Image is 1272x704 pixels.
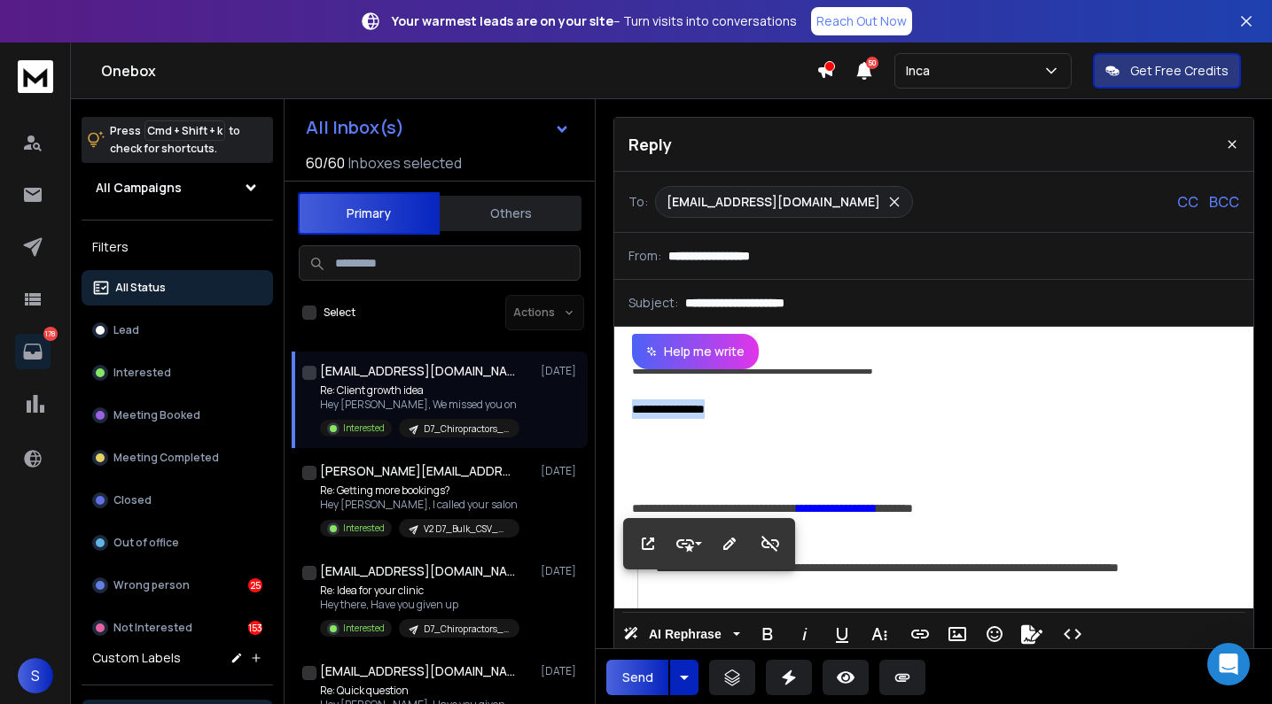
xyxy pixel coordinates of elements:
[632,334,759,369] button: Help me write
[43,327,58,341] p: 178
[978,616,1011,652] button: Emoticons
[343,622,385,635] p: Interested
[320,462,515,480] h1: [PERSON_NAME][EMAIL_ADDRESS][DOMAIN_NAME]
[866,57,878,69] span: 50
[788,616,822,652] button: Italic (⌘I)
[248,621,262,635] div: 153
[424,422,509,436] p: D7_Chiropractors_Top_100_Usa_Cities-CLEANED
[1209,191,1239,213] p: BCC
[82,398,273,433] button: Meeting Booked
[751,616,784,652] button: Bold (⌘B)
[320,562,515,580] h1: [EMAIL_ADDRESS][DOMAIN_NAME]
[424,623,509,636] p: D7_Chiropractors_Top_100_Usa_Cities-CLEANED
[320,662,515,680] h1: [EMAIL_ADDRESS][DOMAIN_NAME]
[113,408,200,422] p: Meeting Booked
[541,664,581,678] p: [DATE]
[1093,53,1241,89] button: Get Free Credits
[940,616,974,652] button: Insert Image (⌘P)
[18,658,53,693] button: S
[1177,191,1198,213] p: CC
[113,366,171,380] p: Interested
[348,152,462,174] h3: Inboxes selected
[541,564,581,578] p: [DATE]
[343,422,385,435] p: Interested
[320,584,519,598] p: Re: Idea for your clinic
[298,192,440,235] button: Primary
[144,120,225,141] span: Cmd + Shift + k
[82,170,273,205] button: All Campaigns
[82,610,273,646] button: Not Interested153
[82,525,273,561] button: Out of office
[248,578,262,592] div: 25
[110,122,240,158] p: Press to check for shortcuts.
[320,398,519,412] p: Hey [PERSON_NAME], We missed you on
[606,660,668,695] button: Send
[816,12,907,30] p: Reach Out Now
[82,440,273,476] button: Meeting Completed
[620,616,744,652] button: AI Rephrase
[667,193,880,211] p: [EMAIL_ADDRESS][DOMAIN_NAME]
[320,362,515,380] h1: [EMAIL_ADDRESS][DOMAIN_NAME]
[1056,616,1089,652] button: Code View
[82,355,273,391] button: Interested
[113,451,219,465] p: Meeting Completed
[1015,616,1049,652] button: Signature
[811,7,912,35] a: Reach Out Now
[906,62,937,80] p: Inca
[82,483,273,518] button: Closed
[320,684,519,698] p: Re: Quick question
[115,281,166,295] p: All Status
[1207,643,1250,685] div: Open Intercom Messenger
[82,313,273,348] button: Lead
[541,364,581,378] p: [DATE]
[713,526,746,561] button: Edit Link
[306,152,345,174] span: 60 / 60
[320,598,519,612] p: Hey there, Have you given up
[82,270,273,306] button: All Status
[292,110,584,145] button: All Inbox(s)
[645,627,725,642] span: AI Rephrase
[113,578,190,592] p: Wrong person
[392,12,613,29] strong: Your warmest leads are on your site
[96,179,182,197] h1: All Campaigns
[862,616,896,652] button: More Text
[18,60,53,93] img: logo
[392,12,797,30] p: – Turn visits into conversations
[101,60,816,81] h1: Onebox
[424,522,509,536] p: V2 D7_Bulk_CSV_Hair_Salons_Top_100_Cities_Usa_CLEANED
[631,526,665,561] button: Open Link
[113,536,179,550] p: Out of office
[92,649,181,667] h3: Custom Labels
[82,568,273,603] button: Wrong person25
[541,464,581,478] p: [DATE]
[320,383,519,398] p: Re: Client growth idea
[113,493,152,507] p: Closed
[628,247,661,265] p: From:
[628,132,672,157] p: Reply
[753,526,787,561] button: Unlink
[343,522,385,535] p: Interested
[306,119,404,136] h1: All Inbox(s)
[1130,62,1229,80] p: Get Free Credits
[628,193,648,211] p: To:
[440,194,581,233] button: Others
[113,621,192,635] p: Not Interested
[324,306,355,320] label: Select
[320,484,519,498] p: Re: Getting more bookings?
[113,323,139,337] p: Lead
[15,334,51,369] a: 178
[320,498,519,512] p: Hey [PERSON_NAME], I called your salon
[628,294,678,312] p: Subject:
[672,526,706,561] button: Style
[82,235,273,259] h3: Filters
